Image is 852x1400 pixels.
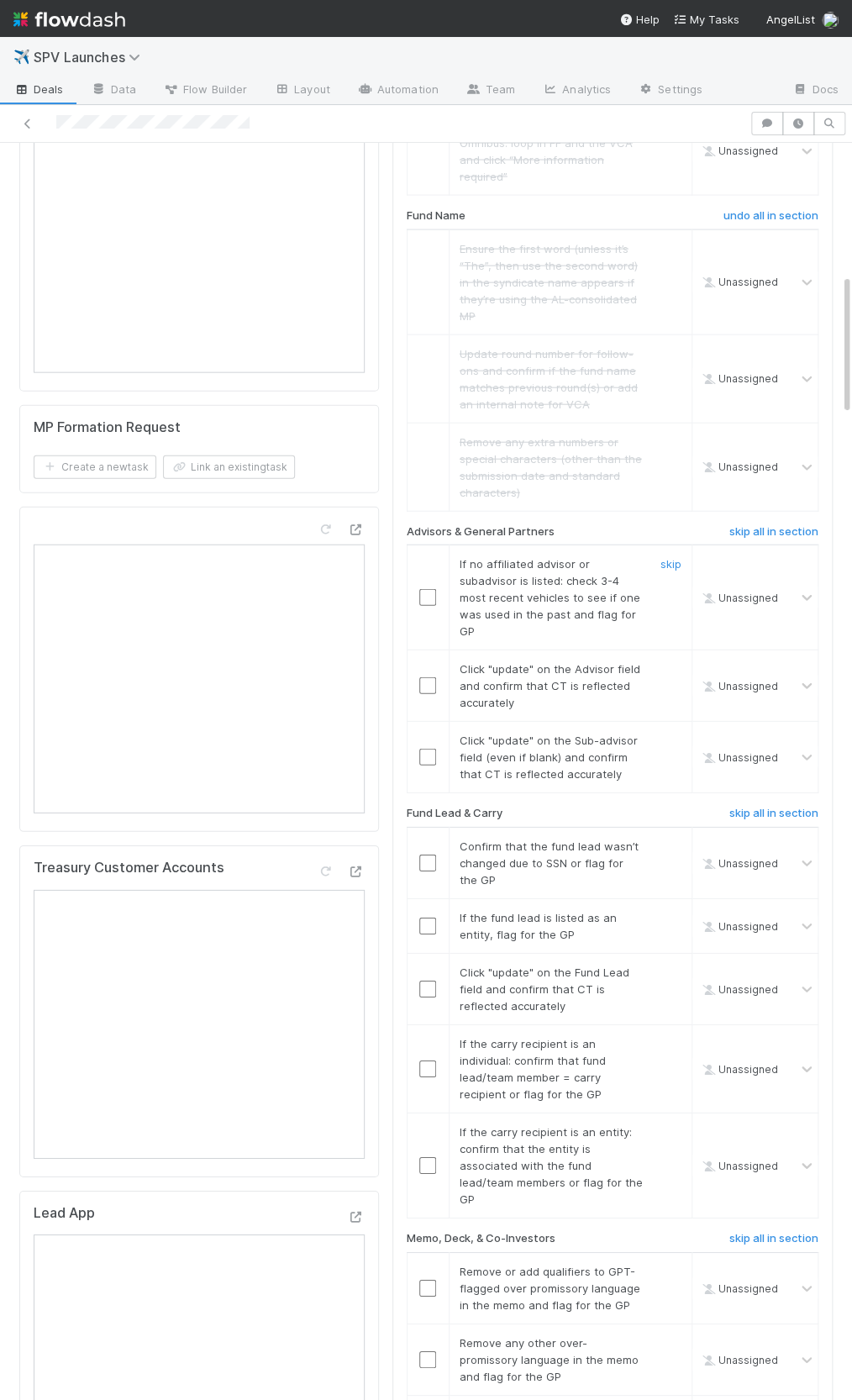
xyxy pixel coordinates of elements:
h6: Advisors & General Partners [407,525,555,539]
a: Team [452,77,529,104]
span: If no affiliated advisor or subadvisor is listed: check 3-4 most recent vehicles to see if one wa... [460,557,640,638]
span: Unassigned [698,373,778,386]
h5: Lead App [34,1205,95,1222]
span: Remove or add qualifiers to GPT-flagged over promissory language in the memo and flag for the GP [460,1265,640,1312]
span: Unassigned [698,1063,778,1076]
button: Link an existingtask [163,455,295,479]
a: skip all in section [729,807,818,827]
span: Click "update" on the Sub-advisor field (even if blank) and confirm that CT is reflected accurately [460,734,638,781]
span: Update round number for follow-ons and confirm if the fund name matches previous round(s) or add ... [460,347,638,411]
span: Deals [13,81,64,97]
h6: skip all in section [729,525,818,539]
span: Click "update" on the Fund Lead field and confirm that CT is reflected accurately [460,966,629,1013]
a: Flow Builder [150,77,260,104]
span: Unassigned [698,1160,778,1172]
a: Settings [624,77,716,104]
span: If the fund lead is listed as an entity, flag for the GP [460,911,617,941]
a: skip all in section [729,525,818,545]
h6: skip all in section [729,1232,818,1245]
a: skip all in section [729,1232,818,1252]
span: Unassigned [698,276,778,289]
img: logo-inverted-e16ddd16eac7371096b0.svg [13,5,125,34]
span: Unassigned [698,592,778,604]
h6: undo all in section [723,209,818,223]
span: Unassigned [698,145,778,158]
div: Help [619,11,660,28]
span: Unassigned [698,983,778,996]
span: ✈️ [13,50,30,64]
a: Automation [344,77,452,104]
span: Unassigned [698,1282,778,1294]
a: Docs [779,77,852,104]
a: Layout [260,77,344,104]
span: Remove any other over-promissory language in the memo and flag for the GP [460,1336,639,1383]
span: If the carry recipient is an entity: confirm that the entity is associated with the fund lead/tea... [460,1125,643,1206]
span: Remove any extra numbers or special characters (other than the submission date and standard chara... [460,435,642,499]
h6: skip all in section [729,807,818,820]
span: Unassigned [698,1353,778,1366]
span: If the carry recipient is an individual: confirm that fund lead/team member = carry recipient or ... [460,1037,606,1101]
h6: Fund Lead & Carry [407,807,502,820]
span: Flow Builder [163,81,247,97]
span: My Tasks [673,13,739,26]
span: Unassigned [698,461,778,474]
span: Unassigned [698,920,778,933]
img: avatar_04f2f553-352a-453f-b9fb-c6074dc60769.png [822,12,839,29]
a: Analytics [529,77,624,104]
a: skip [660,557,681,571]
a: undo all in section [723,209,818,229]
span: AngelList [766,13,815,26]
a: Data [77,77,150,104]
h6: Fund Name [407,209,465,223]
span: Ensure the first word (unless it’s “The”, then use the second word) in the syndicate name appears... [460,242,638,323]
h5: Treasury Customer Accounts [34,860,224,876]
span: SPV Launches [34,49,149,66]
span: Click "update" on the Advisor field and confirm that CT is reflected accurately [460,662,640,709]
span: Unassigned [698,857,778,870]
span: Unassigned [698,680,778,692]
a: My Tasks [673,11,739,28]
button: Create a newtask [34,455,156,479]
span: Confirm that the fund lead wasn’t changed due to SSN or flag for the GP [460,839,639,887]
h5: MP Formation Request [34,419,181,436]
span: Unassigned [698,751,778,764]
h6: Memo, Deck, & Co-Investors [407,1232,555,1245]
